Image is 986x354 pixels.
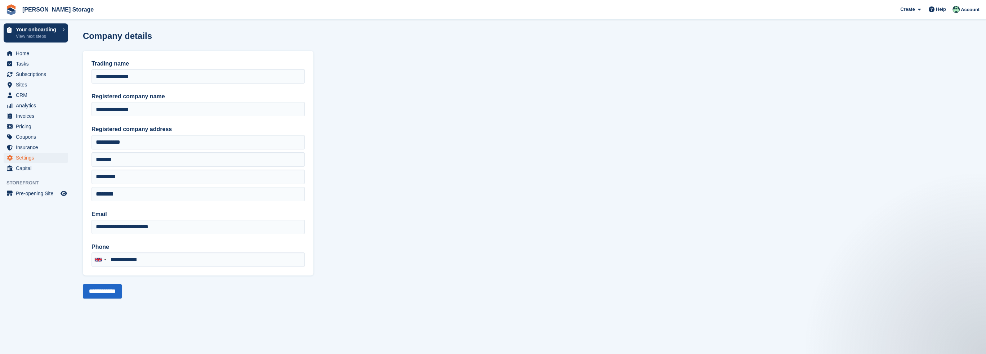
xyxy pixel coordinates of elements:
span: Analytics [16,100,59,111]
a: menu [4,59,68,69]
span: Account [961,6,980,13]
span: CRM [16,90,59,100]
a: menu [4,100,68,111]
a: menu [4,121,68,131]
img: Nicholas Pain [952,6,960,13]
span: Sites [16,80,59,90]
label: Email [92,210,305,219]
span: Settings [16,153,59,163]
span: Insurance [16,142,59,152]
p: View next steps [16,33,59,40]
label: Registered company address [92,125,305,134]
label: Phone [92,243,305,251]
span: Tasks [16,59,59,69]
a: [PERSON_NAME] Storage [19,4,97,15]
a: menu [4,163,68,173]
a: Your onboarding View next steps [4,23,68,42]
img: stora-icon-8386f47178a22dfd0bd8f6a31ec36ba5ce8667c1dd55bd0f319d3a0aa187defe.svg [6,4,17,15]
label: Registered company name [92,92,305,101]
a: menu [4,188,68,198]
a: Preview store [59,189,68,198]
a: menu [4,132,68,142]
a: menu [4,111,68,121]
a: menu [4,69,68,79]
div: United Kingdom: +44 [92,253,108,266]
span: Pre-opening Site [16,188,59,198]
p: Your onboarding [16,27,59,32]
span: Help [936,6,946,13]
a: menu [4,142,68,152]
a: menu [4,48,68,58]
h1: Company details [83,31,152,41]
span: Create [900,6,915,13]
span: Pricing [16,121,59,131]
label: Trading name [92,59,305,68]
span: Home [16,48,59,58]
a: menu [4,153,68,163]
span: Subscriptions [16,69,59,79]
span: Coupons [16,132,59,142]
span: Storefront [6,179,72,187]
a: menu [4,80,68,90]
span: Invoices [16,111,59,121]
span: Capital [16,163,59,173]
a: menu [4,90,68,100]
